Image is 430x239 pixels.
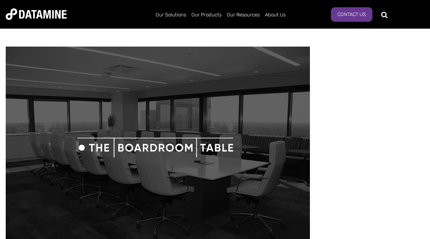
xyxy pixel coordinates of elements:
[153,5,189,25] a: Our Solutions
[224,5,262,25] a: Our Resources
[331,7,372,22] a: Contact us
[189,5,224,25] a: Our Products
[262,5,288,25] a: About Us
[6,8,67,20] img: Datamine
